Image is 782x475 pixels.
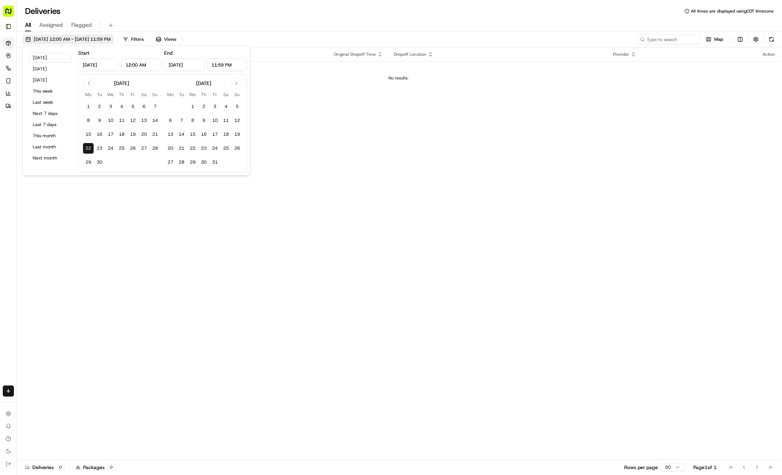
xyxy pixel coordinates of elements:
[165,157,176,168] button: 27
[58,127,60,133] span: •
[30,75,71,85] button: [DATE]
[198,157,209,168] button: 30
[394,52,426,57] span: Dropoff Location
[83,129,94,140] button: 15
[105,115,116,126] button: 10
[165,143,176,154] button: 20
[30,53,71,63] button: [DATE]
[116,101,127,112] button: 4
[232,129,243,140] button: 19
[150,143,161,154] button: 28
[83,101,94,112] button: 1
[30,86,71,96] button: This week
[138,115,150,126] button: 13
[176,157,187,168] button: 28
[198,101,209,112] button: 2
[767,34,776,44] button: Refresh
[31,67,114,74] div: Start new chat
[165,91,176,98] th: Monday
[4,153,56,166] a: 📗Knowledge Base
[7,102,18,113] img: Angelique Valdez
[114,80,129,87] div: [DATE]
[220,129,232,140] button: 18
[691,8,774,14] span: All times are displayed using CDT timezone
[94,157,105,168] button: 30
[187,91,198,98] th: Wednesday
[57,464,64,470] div: 0
[56,153,114,166] a: 💻API Documentation
[49,173,84,178] a: Powered byPylon
[121,59,162,71] input: Time
[69,173,84,178] span: Pylon
[30,120,71,130] button: Last 7 days
[176,115,187,126] button: 7
[108,89,127,98] button: See all
[71,21,92,29] span: Flagged
[30,153,71,163] button: Next month
[94,115,105,126] button: 9
[34,36,111,42] span: [DATE] 12:00 AM - [DATE] 11:59 PM
[94,129,105,140] button: 16
[763,52,775,57] div: Action
[105,91,116,98] th: Wednesday
[78,50,89,56] label: Start
[22,108,56,114] span: [PERSON_NAME]
[78,59,119,71] input: Date
[138,91,150,98] th: Saturday
[150,129,161,140] button: 21
[176,91,187,98] th: Tuesday
[220,143,232,154] button: 25
[84,78,94,88] button: Go to previous month
[18,45,125,53] input: Got a question? Start typing here...
[165,115,176,126] button: 6
[196,80,211,87] div: [DATE]
[138,101,150,112] button: 6
[703,34,726,44] button: Map
[25,464,64,471] div: Deliveries
[138,129,150,140] button: 20
[83,91,94,98] th: Monday
[150,115,161,126] button: 14
[232,101,243,112] button: 5
[714,36,723,42] span: Map
[31,74,96,79] div: We're available if you need us!
[187,157,198,168] button: 29
[150,91,161,98] th: Sunday
[14,109,19,114] img: 1736555255976-a54dd68f-1ca7-489b-9aae-adbdc363a1c4
[207,59,248,71] input: Time
[220,91,232,98] th: Saturday
[150,101,161,112] button: 7
[116,91,127,98] th: Thursday
[22,127,56,133] span: [PERSON_NAME]
[105,129,116,140] button: 17
[62,127,76,133] span: [DATE]
[66,156,112,163] span: API Documentation
[209,143,220,154] button: 24
[693,464,717,471] div: Page 1 of 1
[209,101,220,112] button: 3
[127,143,138,154] button: 26
[120,34,147,44] button: Filters
[30,64,71,74] button: [DATE]
[30,131,71,141] button: This month
[127,115,138,126] button: 12
[209,157,220,168] button: 31
[94,101,105,112] button: 2
[153,34,179,44] button: Views
[7,67,19,79] img: 1736555255976-a54dd68f-1ca7-489b-9aae-adbdc363a1c4
[107,464,115,470] div: 0
[14,156,53,163] span: Knowledge Base
[83,143,94,154] button: 22
[187,115,198,126] button: 8
[220,101,232,112] button: 4
[138,143,150,154] button: 27
[198,129,209,140] button: 16
[94,143,105,154] button: 23
[232,78,241,88] button: Go to next month
[30,98,71,107] button: Last week
[7,91,47,96] div: Past conversations
[209,91,220,98] th: Friday
[83,157,94,168] button: 29
[187,129,198,140] button: 15
[30,142,71,152] button: Last month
